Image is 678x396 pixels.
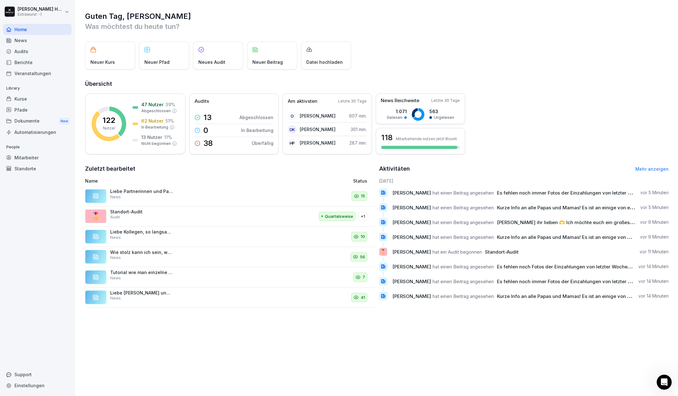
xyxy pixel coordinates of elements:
[4,3,16,14] button: go back
[3,93,72,104] a: Kurse
[165,101,175,108] p: 39 %
[392,219,431,225] span: [PERSON_NAME]
[110,290,173,296] p: Liebe [PERSON_NAME] und Kollegen, ein paar Wochen arbeiten wir nun nach den neuen Vorgaben der "B...
[387,108,407,115] p: 1.071
[3,57,72,68] a: Berichte
[429,108,454,115] p: 563
[141,101,164,108] p: 47 Nutzer
[85,80,669,88] h2: Übersicht
[433,278,494,284] span: hat einen Beitrag angesehen
[433,190,494,196] span: hat einen Beitrag angesehen
[3,46,72,57] a: Audits
[396,136,457,141] p: Mitarbeitende nutzen jetzt Bounti
[288,139,297,147] div: HP
[5,36,121,124] div: Kim sagt…
[198,59,225,65] p: Neues Audit
[361,213,365,220] p: +1
[30,6,53,11] h1: Operator
[3,369,72,380] div: Support
[392,264,431,270] span: [PERSON_NAME]
[433,219,494,225] span: hat einen Beitrag angesehen
[85,164,375,173] h2: Zuletzt bearbeitet
[433,205,494,211] span: hat einen Beitrag angesehen
[3,83,72,93] p: Library
[392,278,431,284] span: [PERSON_NAME]
[195,98,209,105] p: Audits
[392,190,431,196] span: [PERSON_NAME]
[59,118,70,125] div: New
[252,140,273,146] p: Überfällig
[18,3,28,14] img: Profile image for Operator
[40,206,45,211] button: Start recording
[288,125,297,134] div: OK
[30,206,35,211] button: Anhang hochladen
[85,267,375,288] a: Tutorial wie man einzelne Personengruppen in Bounti auswählt, um Informationen zum Beispiel nicht...
[110,3,121,14] div: Schließen
[110,214,120,220] p: Audit
[98,3,110,14] button: Home
[239,114,273,121] p: Abgeschlossen
[3,152,72,163] div: Mitarbeiter
[387,115,402,120] p: Gelesen
[3,24,72,35] div: Home
[90,59,115,65] p: Neuer Kurs
[3,142,72,152] p: People
[85,206,375,227] a: 🎖️Standort-AuditAuditQuartalsweise+1
[144,59,169,65] p: Neuer Pfad
[431,98,460,103] p: Letzte 30 Tage
[392,234,431,240] span: [PERSON_NAME]
[392,293,431,299] span: [PERSON_NAME]
[85,227,375,247] a: Liebe Kollegen, so langsam werden die Tage wieder dunkler und das schlechte Wetter kommt näher. B...
[640,219,669,225] p: vor 9 Minuten
[108,203,118,213] button: Sende eine Nachricht…
[141,118,164,124] p: 62 Nutzer
[3,380,72,391] a: Einstellungen
[638,293,669,299] p: vor 14 Minuten
[79,128,116,135] div: [PERSON_NAME]
[18,12,63,17] p: Extrawurst :-)
[361,193,365,199] p: 15
[381,97,419,104] p: News Reichweite
[5,143,121,205] div: Operator sagt…
[20,206,25,211] button: GIF-Auswahl
[381,132,393,143] h3: 118
[638,263,669,270] p: vor 14 Minuten
[141,124,168,130] p: In Bearbeitung
[349,140,367,146] p: 287 min.
[28,40,116,120] div: Hallo Team Bounti, wir wollen in einem Pilotbetrieb mit einem täglichen Schichtbuch (Digital in B...
[3,68,72,79] div: Veranstaltungen
[288,112,297,120] div: O
[141,134,162,140] p: 13 Nutzer
[5,143,103,191] div: Antworten erhältst du hier und per E-Mail:✉️[EMAIL_ADDRESS][DOMAIN_NAME]Unsere übliche Reaktionsz...
[241,127,273,134] p: In Bearbeitung
[85,288,375,308] a: Liebe [PERSON_NAME] und Kollegen, ein paar Wochen arbeiten wir nun nach den neuen Vorgaben der "B...
[434,115,454,120] p: Ungelesen
[110,229,173,235] p: Liebe Kollegen, so langsam werden die Tage wieder dunkler und das schlechte Wetter kommt näher. B...
[85,178,268,184] p: Name
[306,59,343,65] p: Datei hochladen
[3,127,72,138] div: Automatisierungen
[325,213,353,220] p: Quartalsweise
[23,36,121,124] div: Hallo Team Bounti, wir wollen in einem Pilotbetrieb mit einem täglichen Schichtbuch (Digital in B...
[15,181,58,186] b: Ein paar Minuten
[3,35,72,46] a: News
[203,114,212,121] p: 13
[203,127,208,134] p: 0
[3,115,72,127] div: Dokumente
[288,98,317,105] p: Am aktivsten
[485,249,519,255] span: Standort-Audit
[353,178,367,184] p: Status
[10,147,98,171] div: Antworten erhältst du hier und per E-Mail: ✉️
[141,141,171,146] p: Nicht begonnen
[338,98,367,104] p: Letzte 30 Tage
[85,186,375,206] a: Liebe Partnerinnen und Partner, ich finde es klasse, was wir alles in den letzten Wochen umgesetz...
[300,126,336,133] p: [PERSON_NAME]
[110,255,121,261] p: News
[5,124,121,143] div: Kim sagt…
[10,175,98,187] div: Unsere übliche Reaktionszeit 🕒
